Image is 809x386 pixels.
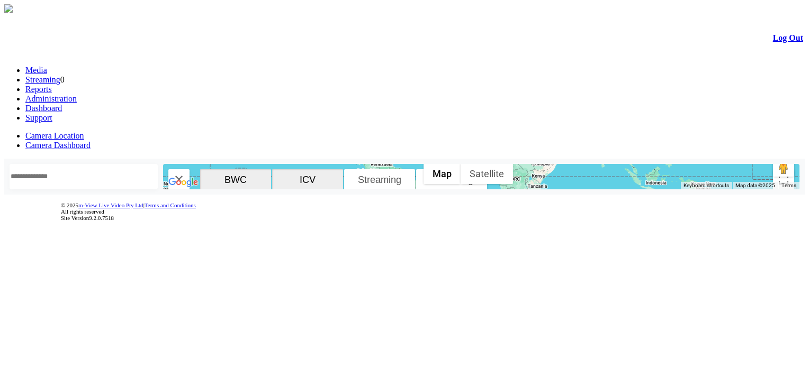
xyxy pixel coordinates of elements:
[684,182,729,189] button: Keyboard shortcuts
[61,215,803,221] div: Site Version
[173,173,185,186] img: svg+xml,%3Csvg%20xmlns%3D%22http%3A%2F%2Fwww.w3.org%2F2000%2Fsvg%22%20height%3D%2224%22%20viewBox...
[25,113,52,122] a: Support
[61,202,803,221] div: © 2025 | All rights reserved
[204,174,267,186] span: BWC
[4,4,13,13] img: arrow-3.png
[416,169,487,190] button: Recording
[60,75,65,84] span: 0
[25,131,84,140] a: Camera Location
[424,163,461,184] button: Show street map
[735,182,775,188] span: Map data ©2025
[25,141,91,150] a: Camera Dashboard
[200,169,271,190] button: BWC
[166,176,201,189] img: Google
[25,94,77,103] a: Administration
[773,169,794,190] button: Toggle fullscreen view
[145,202,196,208] a: Terms and Conditions
[168,169,190,190] button: Search
[25,66,47,75] a: Media
[773,33,803,42] a: Log Out
[25,85,52,94] a: Reports
[344,169,415,190] button: Streaming
[25,104,62,113] a: Dashboard
[89,215,114,221] span: 9.2.0.7518
[348,174,411,186] span: Streaming
[272,169,343,190] button: ICV
[166,176,201,189] a: Open this area in Google Maps (opens a new window)
[773,155,794,177] button: Drag Pegman onto the map to open Street View
[461,163,513,184] button: Show satellite imagery
[276,174,339,186] span: ICV
[420,174,483,186] span: Recording
[11,196,53,227] img: DigiCert Secured Site Seal
[25,75,60,84] a: Streaming
[78,202,143,208] a: m-View Live Video Pty Ltd
[781,182,796,188] a: Terms (opens in new tab)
